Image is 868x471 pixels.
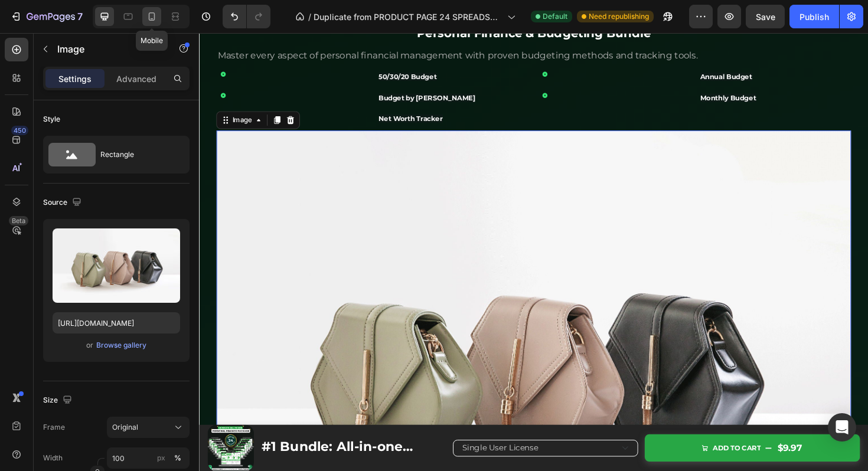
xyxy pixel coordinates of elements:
[531,86,583,95] strong: Client Tracker
[756,12,775,22] span: Save
[58,73,92,85] p: Settings
[43,453,63,463] label: Width
[86,338,93,352] span: or
[190,64,292,73] strong: Budget by [PERSON_NAME]
[531,42,586,51] strong: Annual Budget
[100,141,172,168] div: Rectangle
[157,453,165,463] div: px
[116,73,156,85] p: Advanced
[171,451,185,465] button: px
[308,11,311,23] span: /
[544,433,595,446] div: Add to cart
[43,195,84,211] div: Source
[107,447,190,469] input: px%
[199,33,868,471] iframe: Design area
[589,11,649,22] span: Need republishing
[174,453,181,463] div: %
[531,64,590,73] strong: Monthly Budget
[43,422,65,433] label: Frame
[107,417,190,438] button: Original
[190,86,258,95] strong: Net Worth Tracker
[828,413,856,441] div: Open Intercom Messenger
[19,18,528,30] span: Master every aspect of personal financial management with proven budgeting methods and tracking t...
[746,5,785,28] button: Save
[472,425,700,454] button: Add to cart
[9,216,28,225] div: Beta
[43,392,74,408] div: Size
[112,422,138,433] span: Original
[190,42,252,51] strong: 50/30/20 Budget
[314,11,502,23] span: Duplicate from PRODUCT PAGE 24 SPREADSHEETS
[11,126,28,135] div: 450
[789,5,839,28] button: Publish
[65,429,262,449] h1: #1 Bundle: All-in-one Personal Finance Package
[543,11,567,22] span: Default
[5,5,88,28] button: 7
[611,432,639,447] div: $9.97
[223,5,270,28] div: Undo/Redo
[96,339,147,351] button: Browse gallery
[53,228,180,303] img: preview-image
[57,42,158,56] p: Image
[43,114,60,125] div: Style
[53,312,180,333] input: https://example.com/image.jpg
[96,340,146,351] div: Browse gallery
[154,451,168,465] button: %
[33,87,58,97] div: Image
[77,9,83,24] p: 7
[800,11,829,23] div: Publish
